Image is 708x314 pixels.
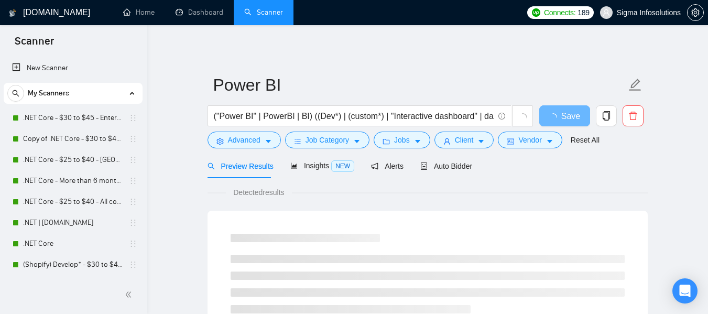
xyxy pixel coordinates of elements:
a: (Shopify) Develop* - $30 to $45 Enterprise [23,254,123,275]
span: holder [129,135,137,143]
img: logo [9,5,16,21]
span: Client [455,134,474,146]
a: .NET Core - $25 to $40 - [GEOGRAPHIC_DATA] and [GEOGRAPHIC_DATA] [23,149,123,170]
span: Jobs [394,134,410,146]
span: caret-down [353,137,361,145]
span: delete [623,111,643,121]
span: Insights [290,161,354,170]
span: Connects: [544,7,575,18]
button: setting [687,4,704,21]
span: copy [596,111,616,121]
span: area-chart [290,162,298,169]
span: holder [129,240,137,248]
span: double-left [125,289,135,300]
span: setting [688,8,703,17]
span: Scanner [6,34,62,56]
a: .NET Core - $25 to $40 - All continents [23,191,123,212]
span: My Scanners [28,83,69,104]
span: edit [628,78,642,92]
span: robot [420,163,428,170]
span: caret-down [477,137,485,145]
a: .NET Core [23,233,123,254]
span: holder [129,198,137,206]
span: notification [371,163,378,170]
span: search [8,90,24,97]
span: bars [294,137,301,145]
span: holder [129,219,137,227]
span: search [208,163,215,170]
span: Preview Results [208,162,274,170]
span: 189 [578,7,589,18]
span: user [443,137,451,145]
input: Search Freelance Jobs... [214,110,494,123]
a: .NET Core - More than 6 months of work [23,170,123,191]
span: NEW [331,160,354,172]
span: Auto Bidder [420,162,472,170]
span: Detected results [226,187,291,198]
span: caret-down [414,137,421,145]
button: barsJob Categorycaret-down [285,132,369,148]
span: loading [549,113,561,122]
button: delete [623,105,644,126]
span: loading [518,113,527,123]
a: dashboardDashboard [176,8,223,17]
div: Open Intercom Messenger [672,278,698,304]
span: caret-down [265,137,272,145]
span: holder [129,261,137,269]
span: Vendor [518,134,541,146]
span: idcard [507,137,514,145]
button: search [7,85,24,102]
span: holder [129,114,137,122]
span: caret-down [546,137,553,145]
a: homeHome [123,8,155,17]
span: folder [383,137,390,145]
button: settingAdvancedcaret-down [208,132,281,148]
button: copy [596,105,617,126]
span: Alerts [371,162,404,170]
button: userClientcaret-down [434,132,494,148]
span: Save [561,110,580,123]
a: New Scanner [12,58,134,79]
span: holder [129,177,137,185]
span: Job Category [306,134,349,146]
li: New Scanner [4,58,143,79]
button: idcardVendorcaret-down [498,132,562,148]
button: Save [539,105,590,126]
span: Advanced [228,134,260,146]
a: setting [687,8,704,17]
img: upwork-logo.png [532,8,540,17]
a: Copy of .NET Core - $30 to $45 - Enterprise client - ROW [23,128,123,149]
span: setting [216,137,224,145]
input: Scanner name... [213,72,626,98]
span: info-circle [498,113,505,120]
a: Reset All [571,134,600,146]
a: searchScanner [244,8,283,17]
button: folderJobscaret-down [374,132,430,148]
span: user [603,9,610,16]
a: (Shopify) (Develop*) - $25 to $40 - [GEOGRAPHIC_DATA] and Ocenia [23,275,123,296]
a: .NET | [DOMAIN_NAME] [23,212,123,233]
a: .NET Core - $30 to $45 - Enterprise client - ROW [23,107,123,128]
span: holder [129,156,137,164]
